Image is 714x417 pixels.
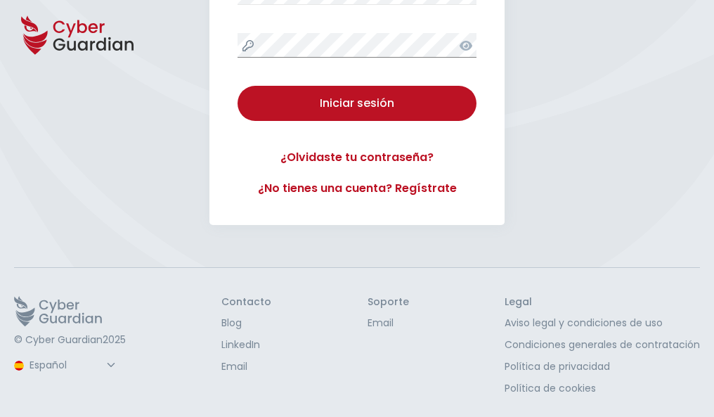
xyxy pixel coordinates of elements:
[248,95,466,112] div: Iniciar sesión
[505,381,700,396] a: Política de cookies
[221,316,271,331] a: Blog
[221,296,271,309] h3: Contacto
[505,296,700,309] h3: Legal
[238,86,476,121] button: Iniciar sesión
[238,180,476,197] a: ¿No tienes una cuenta? Regístrate
[221,359,271,374] a: Email
[368,296,409,309] h3: Soporte
[221,338,271,352] a: LinkedIn
[505,316,700,331] a: Aviso legal y condiciones de uso
[14,361,24,371] img: region-logo
[505,359,700,374] a: Política de privacidad
[368,316,409,331] a: Email
[14,334,126,347] p: © Cyber Guardian 2025
[238,149,476,166] a: ¿Olvidaste tu contraseña?
[505,338,700,352] a: Condiciones generales de contratación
